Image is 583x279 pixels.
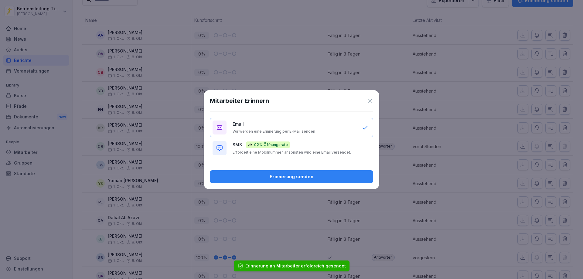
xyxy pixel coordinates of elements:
h1: Mitarbeiter Erinnern [210,96,269,105]
p: Email [233,121,244,127]
p: Wir werden eine Erinnerung per E-Mail senden [233,129,315,134]
p: SMS [233,141,242,148]
div: Erinnerung senden [215,173,368,180]
button: Erinnerung senden [210,170,373,183]
p: 92% Öffnungsrate [254,142,288,148]
p: Erfordert eine Mobilnummer, ansonsten wird eine Email versendet. [233,150,351,155]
